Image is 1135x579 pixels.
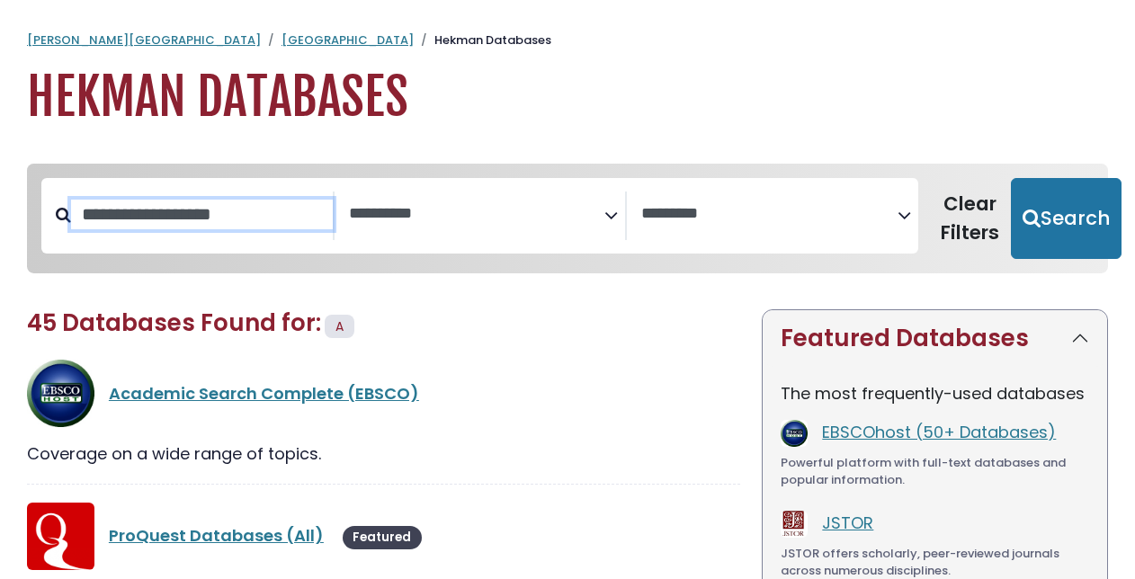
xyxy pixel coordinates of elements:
[822,512,873,534] a: JSTOR
[641,205,898,224] textarea: Search
[282,31,414,49] a: [GEOGRAPHIC_DATA]
[343,526,422,549] span: Featured
[414,31,551,49] li: Hekman Databases
[27,441,740,466] div: Coverage on a wide range of topics.
[335,317,344,335] span: A
[27,164,1108,273] nav: Search filters
[781,381,1089,405] p: The most frequently-used databases
[109,524,324,547] a: ProQuest Databases (All)
[109,382,419,405] a: Academic Search Complete (EBSCO)
[822,421,1056,443] a: EBSCOhost (50+ Databases)
[27,67,1108,128] h1: Hekman Databases
[27,31,1108,49] nav: breadcrumb
[929,178,1011,259] button: Clear Filters
[27,31,261,49] a: [PERSON_NAME][GEOGRAPHIC_DATA]
[27,307,321,339] span: 45 Databases Found for:
[763,310,1107,367] button: Featured Databases
[349,205,605,224] textarea: Search
[1011,178,1122,259] button: Submit for Search Results
[71,200,333,229] input: Search database by title or keyword
[781,454,1089,489] div: Powerful platform with full-text databases and popular information.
